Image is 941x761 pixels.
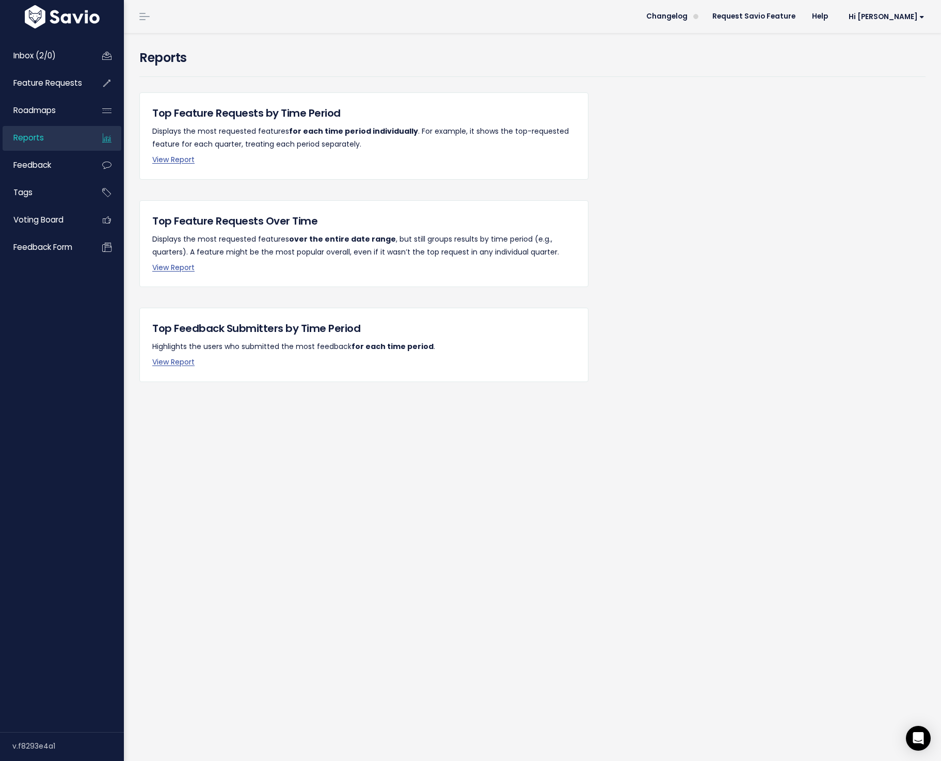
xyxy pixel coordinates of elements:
h4: Reports [139,49,926,67]
a: View Report [152,262,195,273]
a: Reports [3,126,86,150]
p: Displays the most requested features , but still groups results by time period (e.g., quarters). ... [152,233,576,259]
span: Voting Board [13,214,63,225]
strong: for each time period [352,341,434,352]
strong: over the entire date range [289,234,396,244]
a: Inbox (2/0) [3,44,86,68]
a: Hi [PERSON_NAME] [836,9,933,25]
span: Changelog [646,13,688,20]
a: Feedback form [3,235,86,259]
span: Roadmaps [13,105,56,116]
a: Tags [3,181,86,204]
div: v.f8293e4a1 [12,733,124,759]
a: Feature Requests [3,71,86,95]
span: Tags [13,187,33,198]
span: Feedback form [13,242,72,252]
span: Hi [PERSON_NAME] [849,13,924,21]
a: View Report [152,154,195,165]
a: Request Savio Feature [704,9,804,24]
a: Feedback [3,153,86,177]
span: Inbox (2/0) [13,50,56,61]
div: Open Intercom Messenger [906,726,931,751]
a: View Report [152,357,195,367]
p: Highlights the users who submitted the most feedback . [152,340,576,353]
span: Feature Requests [13,77,82,88]
strong: for each time period individually [289,126,418,136]
h5: Top Feature Requests by Time Period [152,105,576,121]
img: logo-white.9d6f32f41409.svg [22,5,102,28]
p: Displays the most requested features . For example, it shows the top-requested feature for each q... [152,125,576,151]
h5: Top Feature Requests Over Time [152,213,576,229]
a: Help [804,9,836,24]
h5: Top Feedback Submitters by Time Period [152,321,576,336]
a: Roadmaps [3,99,86,122]
a: Voting Board [3,208,86,232]
span: Feedback [13,160,51,170]
span: Reports [13,132,44,143]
